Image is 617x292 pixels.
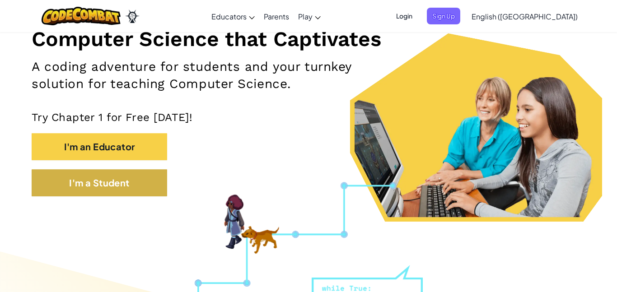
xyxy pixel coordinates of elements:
[467,4,582,28] a: English ([GEOGRAPHIC_DATA])
[391,8,418,24] button: Login
[32,58,402,93] h2: A coding adventure for students and your turnkey solution for teaching Computer Science.
[427,8,460,24] button: Sign Up
[32,26,585,51] h1: Computer Science that Captivates
[207,4,259,28] a: Educators
[211,12,247,21] span: Educators
[298,12,313,21] span: Play
[125,9,140,23] img: Ozaria
[259,4,294,28] a: Parents
[32,169,167,196] button: I'm a Student
[32,133,167,160] button: I'm an Educator
[294,4,325,28] a: Play
[42,7,121,25] img: CodeCombat logo
[472,12,578,21] span: English ([GEOGRAPHIC_DATA])
[32,111,585,124] p: Try Chapter 1 for Free [DATE]!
